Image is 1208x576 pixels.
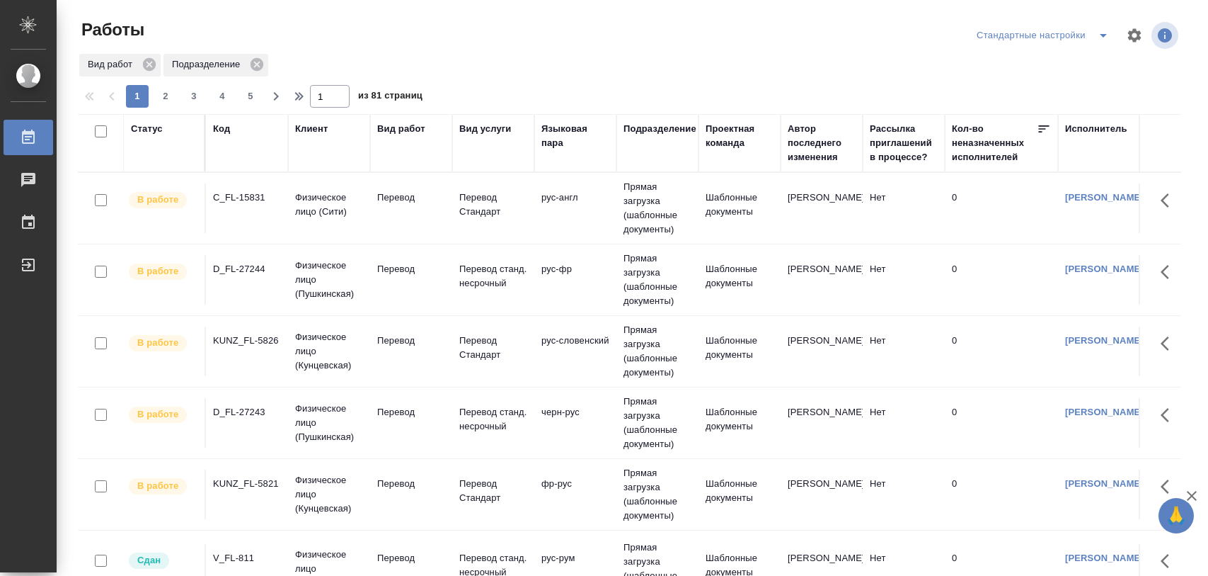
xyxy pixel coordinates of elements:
div: Подразделение [623,122,696,136]
p: В работе [137,336,178,350]
td: 0 [945,183,1058,233]
td: 0 [945,327,1058,376]
td: Шаблонные документы [698,183,781,233]
p: Физическое лицо (Кунцевская) [295,330,363,373]
p: Перевод Стандарт [459,334,527,362]
button: Здесь прячутся важные кнопки [1152,470,1186,504]
div: split button [973,24,1117,47]
button: Здесь прячутся важные кнопки [1152,183,1186,218]
td: 0 [945,255,1058,305]
div: Статус [131,122,163,136]
p: Сдан [137,553,161,567]
td: Нет [863,470,945,519]
td: черн-рус [534,398,616,448]
button: Здесь прячутся важные кнопки [1152,255,1186,289]
p: Физическое лицо (Сити) [295,191,363,219]
div: Проектная команда [706,122,773,150]
span: 3 [183,89,205,103]
button: 5 [239,85,262,108]
td: 0 [945,470,1058,519]
p: Физическое лицо (Пушкинская) [295,402,363,444]
button: 4 [211,85,234,108]
td: [PERSON_NAME] [781,183,863,233]
div: Исполнитель выполняет работу [127,191,197,210]
div: Исполнитель выполняет работу [127,477,197,496]
td: [PERSON_NAME] [781,398,863,448]
div: Исполнитель выполняет работу [127,262,197,281]
td: [PERSON_NAME] [781,470,863,519]
p: Физическое лицо (Кунцевская) [295,473,363,516]
div: Клиент [295,122,328,136]
a: [PERSON_NAME] [1065,264,1144,274]
div: KUNZ_FL-5821 [213,477,281,491]
p: В работе [137,264,178,278]
p: Перевод Стандарт [459,477,527,505]
td: Прямая загрузка (шаблонные документы) [616,173,698,244]
td: Нет [863,327,945,376]
div: C_FL-15831 [213,191,281,205]
p: В работе [137,407,178,422]
td: фр-рус [534,470,616,519]
p: Физическое лицо (Пушкинская) [295,259,363,301]
button: 🙏 [1158,498,1194,533]
a: [PERSON_NAME] [1065,335,1144,346]
p: Перевод станд. несрочный [459,405,527,434]
td: рус-англ [534,183,616,233]
span: 5 [239,89,262,103]
td: Прямая загрузка (шаблонные документы) [616,244,698,315]
div: Менеджер проверил работу исполнителя, передает ее на следующий этап [127,551,197,570]
td: Прямая загрузка (шаблонные документы) [616,316,698,387]
p: Перевод [377,191,445,205]
p: Перевод станд. несрочный [459,262,527,290]
p: Перевод [377,405,445,419]
p: Перевод [377,551,445,565]
td: 0 [945,398,1058,448]
a: [PERSON_NAME] [1065,192,1144,203]
div: Код [213,122,230,136]
div: Автор последнего изменения [788,122,856,164]
p: Перевод [377,477,445,491]
td: Шаблонные документы [698,327,781,376]
div: Вид работ [377,122,425,136]
span: 2 [154,89,177,103]
td: рус-словенский [534,327,616,376]
div: Подразделение [163,54,268,77]
p: Перевод Стандарт [459,191,527,219]
a: [PERSON_NAME] [1065,478,1144,489]
p: Перевод [377,334,445,348]
a: [PERSON_NAME] [1065,553,1144,563]
td: Прямая загрузка (шаблонные документы) [616,459,698,530]
div: D_FL-27243 [213,405,281,419]
p: Вид работ [88,57,137,72]
div: Вид работ [79,54,161,77]
button: Здесь прячутся важные кнопки [1152,398,1186,432]
td: Шаблонные документы [698,255,781,305]
span: из 81 страниц [358,87,422,108]
button: Здесь прячутся важные кнопки [1152,327,1186,361]
span: Посмотреть информацию [1151,22,1181,49]
span: 🙏 [1164,501,1188,531]
div: Исполнитель [1065,122,1127,136]
a: [PERSON_NAME] [1065,407,1144,417]
button: 2 [154,85,177,108]
td: [PERSON_NAME] [781,327,863,376]
td: Шаблонные документы [698,398,781,448]
p: В работе [137,479,178,493]
td: [PERSON_NAME] [781,255,863,305]
p: В работе [137,193,178,207]
div: Исполнитель выполняет работу [127,334,197,353]
span: Настроить таблицу [1117,18,1151,52]
div: Рассылка приглашений в процессе? [870,122,938,164]
div: V_FL-811 [213,551,281,565]
button: 3 [183,85,205,108]
td: Нет [863,183,945,233]
span: Работы [78,18,144,41]
p: Перевод [377,262,445,276]
td: рус-фр [534,255,616,305]
td: Нет [863,398,945,448]
td: Шаблонные документы [698,470,781,519]
div: Языковая пара [541,122,609,150]
td: Прямая загрузка (шаблонные документы) [616,388,698,458]
div: KUNZ_FL-5826 [213,334,281,348]
td: Нет [863,255,945,305]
